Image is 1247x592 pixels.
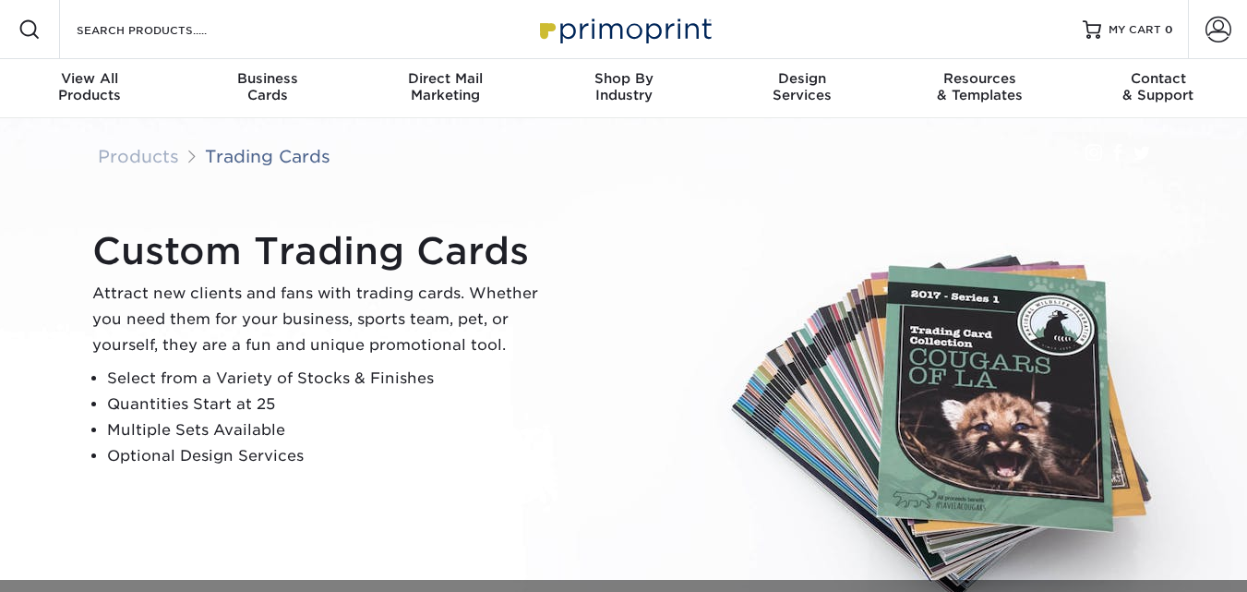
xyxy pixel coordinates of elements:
div: Cards [178,70,356,103]
span: Resources [891,70,1069,87]
a: Contact& Support [1069,59,1247,118]
a: Trading Cards [205,146,330,166]
input: SEARCH PRODUCTS..... [75,18,255,41]
div: & Templates [891,70,1069,103]
li: Multiple Sets Available [107,417,554,443]
li: Optional Design Services [107,443,554,469]
span: Design [713,70,891,87]
span: Business [178,70,356,87]
a: Products [98,146,179,166]
span: MY CART [1109,22,1161,38]
span: 0 [1165,23,1173,36]
p: Attract new clients and fans with trading cards. Whether you need them for your business, sports ... [92,281,554,358]
div: Marketing [356,70,534,103]
a: Resources& Templates [891,59,1069,118]
div: & Support [1069,70,1247,103]
li: Quantities Start at 25 [107,392,554,417]
a: BusinessCards [178,59,356,118]
span: Contact [1069,70,1247,87]
div: Industry [534,70,713,103]
img: Primoprint [532,9,716,49]
a: DesignServices [713,59,891,118]
a: Direct MailMarketing [356,59,534,118]
span: Shop By [534,70,713,87]
span: Direct Mail [356,70,534,87]
h1: Custom Trading Cards [92,229,554,273]
li: Select from a Variety of Stocks & Finishes [107,366,554,392]
a: Shop ByIndustry [534,59,713,118]
div: Services [713,70,891,103]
